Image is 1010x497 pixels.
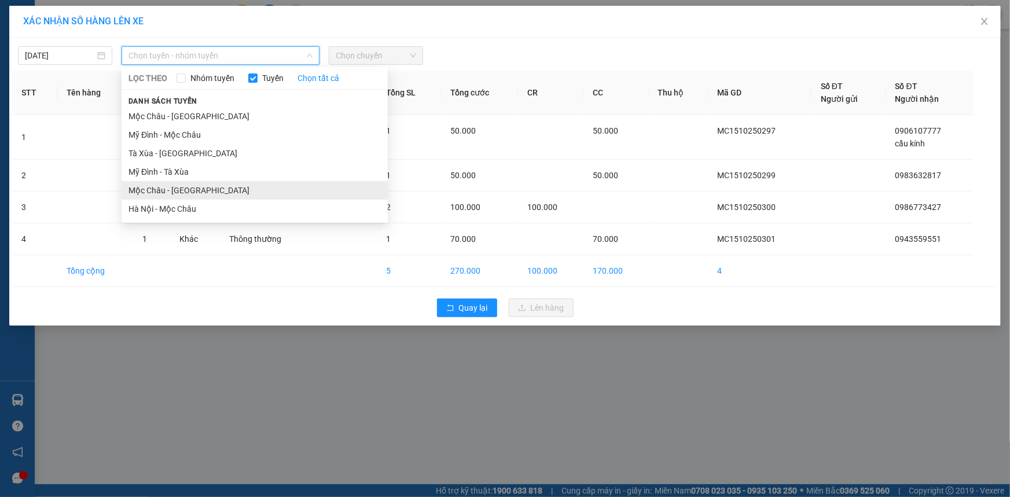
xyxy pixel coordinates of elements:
[593,234,618,244] span: 70.000
[895,94,939,104] span: Người nhận
[12,192,57,223] td: 3
[509,299,574,317] button: uploadLên hàng
[306,52,313,59] span: down
[386,126,391,135] span: 1
[122,144,388,163] li: Tà Xùa - [GEOGRAPHIC_DATA]
[718,234,776,244] span: MC1510250301
[298,72,339,84] a: Chọn tất cả
[386,171,391,180] span: 1
[220,223,315,255] td: Thông thường
[895,139,925,148] span: cầu kính
[5,66,35,73] span: Người gửi:
[377,71,441,115] th: Tổng SL
[171,223,221,255] td: Khác
[128,72,167,84] span: LỌC THEO
[21,21,89,33] span: XUANTRANG
[708,71,811,115] th: Mã GD
[821,82,843,91] span: Số ĐT
[5,82,86,98] span: 0943559551
[122,200,388,218] li: Hà Nội - Mộc Châu
[122,163,388,181] li: Mỹ Đình - Tà Xùa
[593,171,618,180] span: 50.000
[895,203,942,212] span: 0986773427
[583,255,649,287] td: 170.000
[593,126,618,135] span: 50.000
[895,171,942,180] span: 0983632817
[109,12,168,29] span: VP [PERSON_NAME]
[112,31,168,42] span: 0981 559 551
[122,181,388,200] li: Mộc Châu - [GEOGRAPHIC_DATA]
[442,255,519,287] td: 270.000
[583,71,649,115] th: CC
[895,82,917,91] span: Số ĐT
[718,126,776,135] span: MC1510250297
[122,96,204,106] span: Danh sách tuyến
[122,126,388,144] li: Mỹ Đình - Mộc Châu
[12,71,57,115] th: STT
[12,115,57,160] td: 1
[718,171,776,180] span: MC1510250299
[57,255,133,287] td: Tổng cộng
[980,17,989,26] span: close
[128,47,313,64] span: Chọn tuyến - nhóm tuyến
[451,126,476,135] span: 50.000
[451,234,476,244] span: 70.000
[718,203,776,212] span: MC1510250300
[336,47,416,64] span: Chọn chuyến
[25,49,95,62] input: 15/10/2025
[451,171,476,180] span: 50.000
[446,304,454,313] span: rollback
[23,16,144,27] span: XÁC NHẬN SỐ HÀNG LÊN XE
[527,203,557,212] span: 100.000
[122,107,388,126] li: Mộc Châu - [GEOGRAPHIC_DATA]
[649,71,708,115] th: Thu hộ
[518,71,583,115] th: CR
[708,255,811,287] td: 4
[377,255,441,287] td: 5
[36,6,75,19] span: HAIVAN
[518,255,583,287] td: 100.000
[386,203,391,212] span: 2
[142,234,147,244] span: 1
[57,71,133,115] th: Tên hàng
[186,72,239,84] span: Nhóm tuyến
[437,299,497,317] button: rollbackQuay lại
[821,94,858,104] span: Người gửi
[12,160,57,192] td: 2
[258,72,288,84] span: Tuyến
[12,223,57,255] td: 4
[37,35,74,46] em: Logistics
[386,234,391,244] span: 1
[459,301,488,314] span: Quay lại
[895,234,942,244] span: 0943559551
[5,73,41,81] span: Người nhận:
[442,71,519,115] th: Tổng cước
[895,126,942,135] span: 0906107777
[451,203,481,212] span: 100.000
[968,6,1001,38] button: Close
